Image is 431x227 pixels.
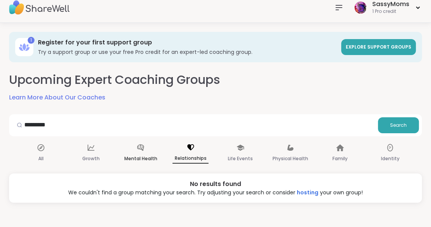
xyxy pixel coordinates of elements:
[38,38,337,47] h3: Register for your first support group
[390,122,407,129] span: Search
[124,154,157,163] p: Mental Health
[15,180,416,189] div: No results found
[341,39,416,55] a: Explore support groups
[346,44,411,50] span: Explore support groups
[38,154,44,163] p: All
[381,154,399,163] p: Identity
[297,189,318,196] a: hosting
[28,37,34,44] div: 1
[372,8,409,15] div: 1 Pro credit
[82,154,100,163] p: Growth
[172,154,208,164] p: Relationships
[228,154,253,163] p: Life Events
[378,117,419,133] button: Search
[9,71,220,88] h2: Upcoming Expert Coaching Groups
[38,48,337,56] h3: Try a support group or use your free Pro credit for an expert-led coaching group.
[354,2,367,14] img: SassyMoms
[15,189,416,197] div: We couldn't find a group matching your search. Try adjusting your search or consider your own group!
[273,154,308,163] p: Physical Health
[332,154,348,163] p: Family
[9,93,105,102] a: Learn More About Our Coaches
